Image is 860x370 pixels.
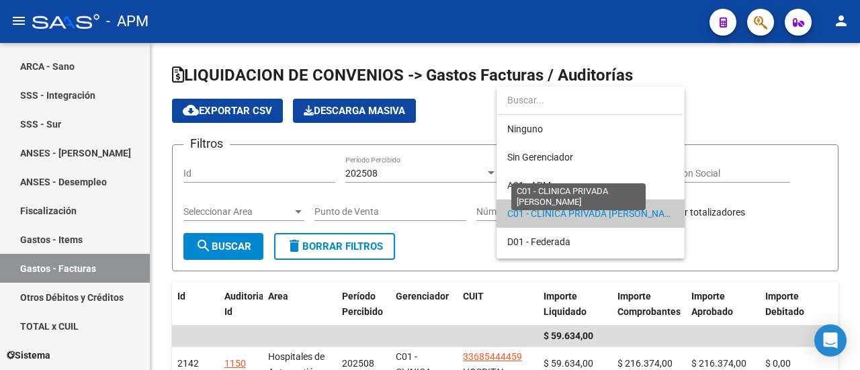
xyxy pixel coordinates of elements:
span: A01 - APM [507,180,551,191]
span: D01 - Federada [507,236,570,247]
span: C01 - CLINICA PRIVADA [PERSON_NAME] [507,208,681,219]
span: Ninguno [507,115,674,143]
div: Open Intercom Messenger [814,324,847,357]
input: dropdown search [497,86,682,114]
span: Sin Gerenciador [507,152,573,163]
